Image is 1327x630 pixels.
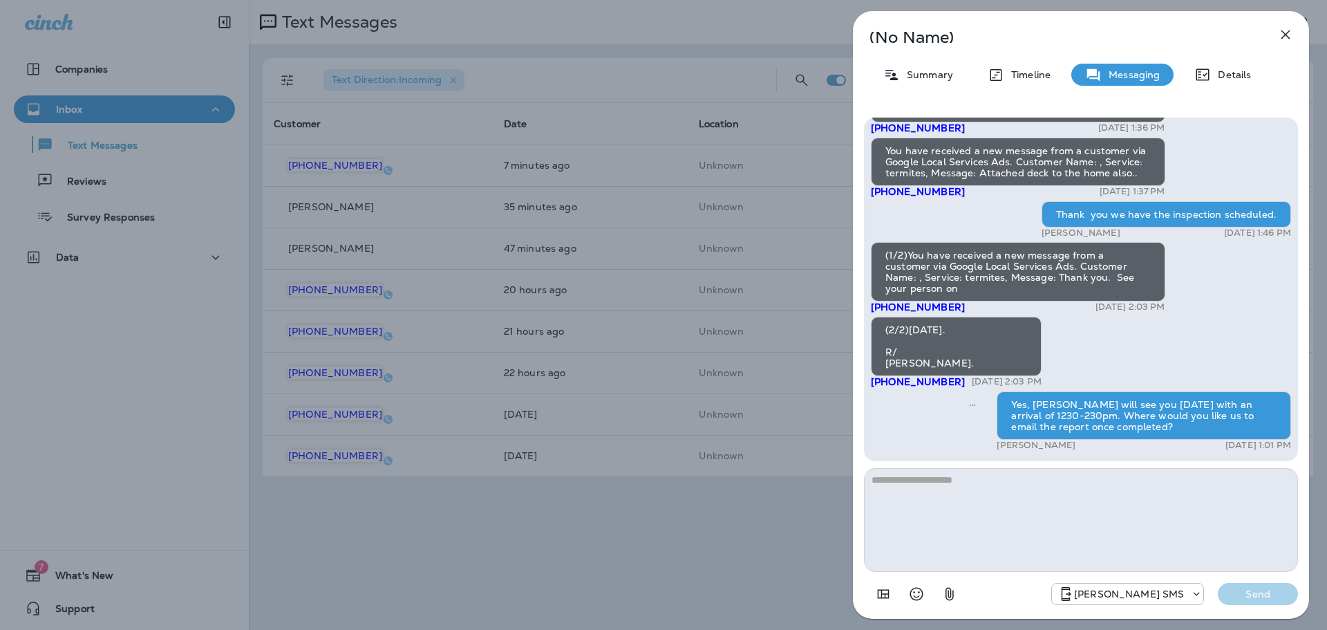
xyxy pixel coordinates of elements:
p: [DATE] 2:03 PM [972,376,1042,387]
p: [DATE] 2:03 PM [1095,302,1165,313]
p: [PERSON_NAME] SMS [1074,589,1184,600]
p: [DATE] 1:36 PM [1098,122,1165,133]
span: Sent [969,398,976,410]
p: (No Name) [869,32,1247,43]
p: Summary [900,69,953,80]
p: [DATE] 1:37 PM [1100,186,1165,197]
p: [PERSON_NAME] [1042,228,1120,239]
span: [PHONE_NUMBER] [871,122,965,134]
div: (2/2)[DATE]. R/ [PERSON_NAME]. [871,317,1042,376]
span: [PHONE_NUMBER] [871,185,965,198]
div: You have received a new message from a customer via Google Local Services Ads. Customer Name: , S... [871,138,1165,186]
p: Messaging [1102,69,1160,80]
div: +1 (757) 760-3335 [1052,586,1203,602]
div: (1/2)You have received a new message from a customer via Google Local Services Ads. Customer Name... [871,242,1165,302]
p: Details [1211,69,1251,80]
span: [PHONE_NUMBER] [871,376,965,388]
p: [DATE] 1:46 PM [1224,228,1291,239]
button: Add in a premade template [869,580,897,608]
p: [PERSON_NAME] [997,440,1075,451]
div: Thank you we have the inspection scheduled. [1042,201,1291,228]
p: [DATE] 1:01 PM [1225,440,1291,451]
p: Timeline [1004,69,1051,80]
span: [PHONE_NUMBER] [871,301,965,313]
div: Yes, [PERSON_NAME] will see you [DATE] with an arrival of 1230-230pm. Where would you like us to ... [997,391,1291,440]
button: Select an emoji [903,580,930,608]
